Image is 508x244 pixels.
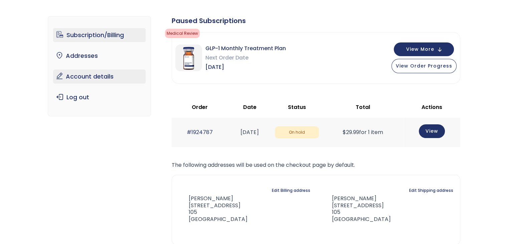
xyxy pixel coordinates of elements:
span: Next Order Date [205,53,286,63]
span: Date [243,103,257,111]
img: GLP-1 Monthly Treatment Plan [175,44,202,71]
span: Total [356,103,370,111]
button: View More [394,42,454,56]
span: View More [406,47,434,51]
span: 29.99 [343,128,359,136]
a: Edit Billing address [272,186,310,195]
span: $ [343,128,346,136]
a: #1924787 [187,128,213,136]
span: Medical Review [165,29,200,38]
nav: Account pages [48,16,151,116]
address: [PERSON_NAME] [STREET_ADDRESS] 105 [GEOGRAPHIC_DATA] [179,195,247,223]
a: Edit Shipping address [409,186,453,195]
a: View [419,124,445,138]
span: [DATE] [205,63,286,72]
span: On hold [275,126,319,139]
span: Order [192,103,208,111]
address: [PERSON_NAME] [STREET_ADDRESS] 105 [GEOGRAPHIC_DATA] [321,195,391,223]
p: The following addresses will be used on the checkout page by default. [172,160,460,170]
a: Addresses [53,49,146,63]
span: Status [288,103,306,111]
button: View Order Progress [391,59,457,73]
div: Paused Subscriptions [172,16,460,25]
a: Account details [53,70,146,84]
span: Actions [421,103,442,111]
span: View Order Progress [396,63,452,69]
td: for 1 item [322,118,404,147]
a: Log out [53,90,146,104]
time: [DATE] [240,128,259,136]
a: Subscription/Billing [53,28,146,42]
